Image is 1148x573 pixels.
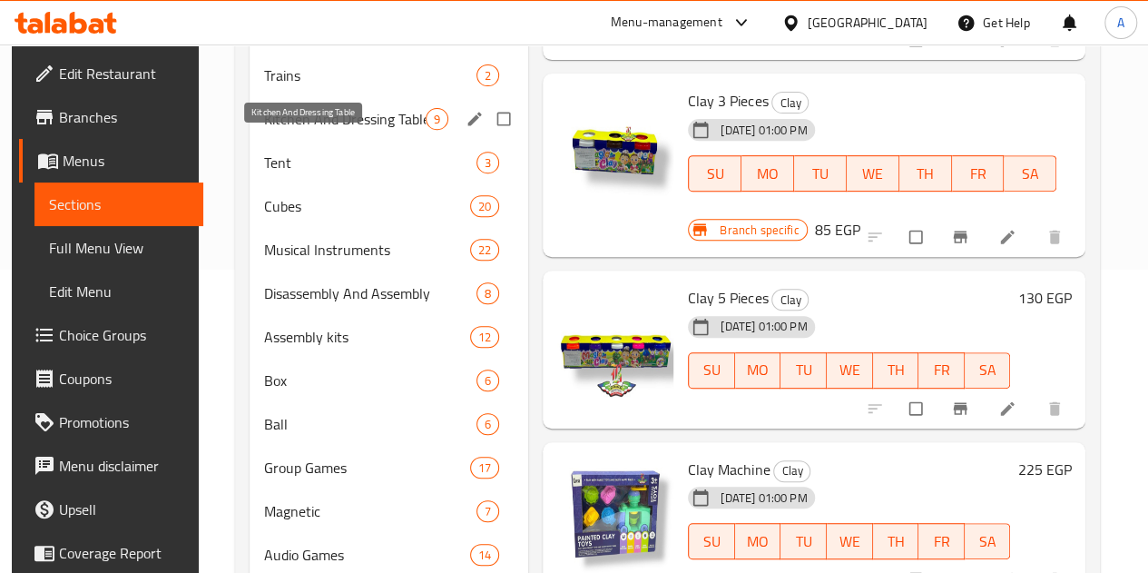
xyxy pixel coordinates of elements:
div: Group Games17 [250,446,528,489]
span: Upsell [59,499,189,520]
span: SA [972,357,1004,383]
button: SU [688,155,741,192]
span: SU [696,357,727,383]
button: FR [918,523,965,559]
span: Clay 3 Pieces [688,87,768,114]
span: MO [742,357,774,383]
span: Audio Games [264,544,470,566]
span: TU [788,357,819,383]
img: Clay Machine [557,457,673,573]
span: Branches [59,106,189,128]
span: FR [926,529,957,555]
span: MO [749,161,787,187]
a: Sections [34,183,203,226]
button: WE [827,352,873,389]
span: Promotions [59,411,189,433]
span: Disassembly And Assembly [264,282,476,304]
span: 14 [471,547,498,564]
span: 22 [471,242,498,259]
img: Clay 3 Pieces [557,88,673,204]
a: Edit Menu [34,270,203,313]
span: Clay 5 Pieces [688,284,768,311]
button: SA [965,352,1011,389]
span: Cubes [264,195,470,217]
span: Assembly kits [264,326,470,348]
span: Sections [49,193,189,215]
div: Kitchen And Dressing Table9edit [250,97,528,141]
span: Clay [772,290,808,311]
span: Coverage Report [59,542,189,564]
a: Promotions [19,400,203,444]
button: TU [780,352,827,389]
div: items [476,152,499,173]
button: Branch-specific-item [940,217,984,257]
div: items [476,370,499,391]
span: 3 [477,154,498,172]
span: TH [907,161,945,187]
button: TH [873,352,919,389]
button: edit [463,107,490,131]
span: 8 [477,285,498,302]
span: MO [742,529,774,555]
span: Coupons [59,368,189,390]
span: Ball [264,413,476,435]
span: TH [880,357,912,383]
div: items [476,500,499,522]
button: SU [688,523,734,559]
span: 17 [471,459,498,477]
span: Select to update [898,391,937,426]
h6: 225 EGP [1017,457,1071,482]
div: Ball6 [250,402,528,446]
div: Clay [771,289,809,311]
span: FR [926,357,957,383]
img: Clay 5 Pieces [557,285,673,401]
span: Clay [772,93,808,114]
button: Branch-specific-item [940,389,984,429]
div: items [476,282,499,304]
span: Choice Groups [59,324,189,346]
div: Clay [773,460,810,482]
span: TU [788,529,819,555]
span: SU [696,161,734,187]
div: [GEOGRAPHIC_DATA] [808,13,927,33]
span: Magnetic [264,500,476,522]
span: SU [696,529,727,555]
button: WE [847,155,899,192]
span: Group Games [264,457,470,479]
div: Disassembly And Assembly8 [250,272,528,315]
a: Menus [19,139,203,183]
a: Edit menu item [998,400,1020,418]
span: 6 [477,372,498,390]
a: Edit menu item [998,228,1020,246]
button: TU [794,155,847,192]
span: 7 [477,503,498,520]
span: Kitchen And Dressing Table [264,108,426,130]
button: SA [965,523,1011,559]
div: items [470,326,499,348]
span: WE [834,357,866,383]
div: Assembly kits12 [250,315,528,359]
div: Box6 [250,359,528,402]
div: Musical Instruments22 [250,228,528,272]
span: Trains [264,64,476,86]
a: Choice Groups [19,313,203,357]
div: Trains2 [250,54,528,97]
a: Upsell [19,488,203,531]
span: Edit Restaurant [59,63,189,84]
span: 6 [477,416,498,433]
div: Clay [771,92,809,114]
div: items [470,239,499,261]
div: Musical Instruments [264,239,470,261]
span: SA [972,529,1004,555]
span: Tent [264,152,476,173]
span: TH [880,529,912,555]
div: items [470,457,499,479]
button: FR [952,155,1005,192]
span: 2 [477,67,498,84]
h6: 130 EGP [1017,285,1071,311]
button: delete [1035,389,1078,429]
